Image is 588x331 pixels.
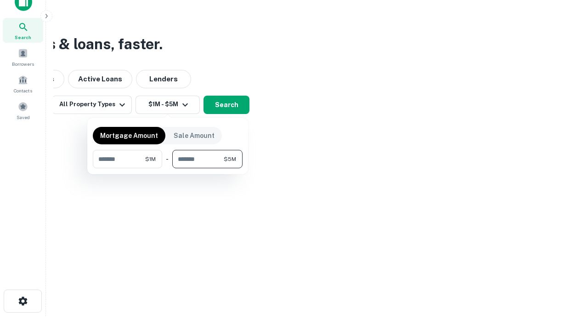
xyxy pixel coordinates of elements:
[100,131,158,141] p: Mortgage Amount
[542,257,588,302] iframe: Chat Widget
[174,131,215,141] p: Sale Amount
[166,150,169,168] div: -
[224,155,236,163] span: $5M
[145,155,156,163] span: $1M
